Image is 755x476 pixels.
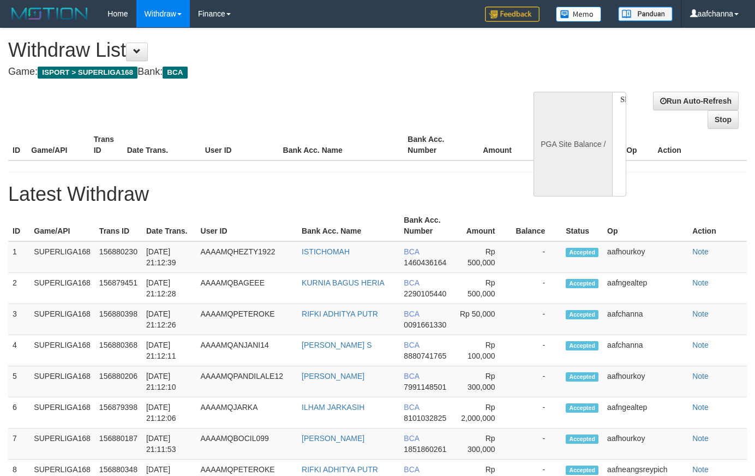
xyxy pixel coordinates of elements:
[528,129,585,160] th: Balance
[142,366,196,397] td: [DATE] 21:12:10
[95,429,142,460] td: 156880187
[692,372,709,380] a: Note
[512,241,562,273] td: -
[302,434,364,443] a: [PERSON_NAME]
[566,248,598,257] span: Accepted
[95,241,142,273] td: 156880230
[404,414,446,423] span: 8101032825
[142,273,196,304] td: [DATE] 21:12:28
[452,241,511,273] td: Rp 500,000
[653,129,747,160] th: Action
[566,435,598,444] span: Accepted
[603,241,688,273] td: aafhourkoy
[512,397,562,429] td: -
[512,210,562,241] th: Balance
[95,366,142,397] td: 156880206
[142,335,196,366] td: [DATE] 21:12:11
[692,341,709,349] a: Note
[196,397,298,429] td: AAAAMQJARKA
[8,304,29,335] td: 3
[29,335,95,366] td: SUPERLIGA168
[404,247,419,256] span: BCA
[688,210,747,241] th: Action
[29,304,95,335] td: SUPERLIGA168
[603,366,688,397] td: aafhourkoy
[512,273,562,304] td: -
[404,258,446,267] span: 1460436164
[566,279,598,288] span: Accepted
[603,273,688,304] td: aafngealtep
[404,341,419,349] span: BCA
[29,429,95,460] td: SUPERLIGA168
[95,304,142,335] td: 156880398
[302,465,378,474] a: RIFKI ADHITYA PUTR
[603,210,688,241] th: Op
[8,429,29,460] td: 7
[603,335,688,366] td: aafchanna
[466,129,528,160] th: Amount
[95,273,142,304] td: 156879451
[618,7,673,21] img: panduan.png
[653,92,739,110] a: Run Auto-Refresh
[692,465,709,474] a: Note
[603,397,688,429] td: aafngealtep
[452,304,511,335] td: Rp 50,000
[196,429,298,460] td: AAAAMQBOCIL099
[708,110,739,129] a: Stop
[29,210,95,241] th: Game/API
[692,310,709,318] a: Note
[196,335,298,366] td: AAAAMQANJANI14
[29,241,95,273] td: SUPERLIGA168
[38,67,137,79] span: ISPORT > SUPERLIGA168
[603,304,688,335] td: aafchanna
[404,383,446,391] span: 7991148501
[8,366,29,397] td: 5
[566,372,598,382] span: Accepted
[142,210,196,241] th: Date Trans.
[403,129,465,160] th: Bank Acc. Number
[399,210,452,241] th: Bank Acc. Number
[29,366,95,397] td: SUPERLIGA168
[452,273,511,304] td: Rp 500,000
[95,335,142,366] td: 156880368
[196,210,298,241] th: User ID
[512,335,562,366] td: -
[95,210,142,241] th: Trans ID
[302,278,385,287] a: KURNIA BAGUS HERIA
[142,397,196,429] td: [DATE] 21:12:06
[404,278,419,287] span: BCA
[556,7,602,22] img: Button%20Memo.svg
[29,273,95,304] td: SUPERLIGA168
[622,129,653,160] th: Op
[302,247,350,256] a: ISTICHOMAH
[8,39,493,61] h1: Withdraw List
[8,397,29,429] td: 6
[123,129,201,160] th: Date Trans.
[142,241,196,273] td: [DATE] 21:12:39
[196,304,298,335] td: AAAAMQPETEROKE
[566,403,598,413] span: Accepted
[297,210,399,241] th: Bank Acc. Name
[279,129,404,160] th: Bank Acc. Name
[8,67,493,78] h4: Game: Bank:
[512,304,562,335] td: -
[196,241,298,273] td: AAAAMQHEZTY1922
[142,429,196,460] td: [DATE] 21:11:53
[485,7,540,22] img: Feedback.jpg
[452,335,511,366] td: Rp 100,000
[561,210,603,241] th: Status
[142,304,196,335] td: [DATE] 21:12:26
[404,465,419,474] span: BCA
[302,310,378,318] a: RIFKI ADHITYA PUTR
[8,5,91,22] img: MOTION_logo.png
[692,403,709,412] a: Note
[29,397,95,429] td: SUPERLIGA168
[692,278,709,287] a: Note
[8,210,29,241] th: ID
[566,310,598,319] span: Accepted
[196,366,298,397] td: AAAAMQPANDILALE12
[201,129,279,160] th: User ID
[452,429,511,460] td: Rp 300,000
[27,129,89,160] th: Game/API
[8,273,29,304] td: 2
